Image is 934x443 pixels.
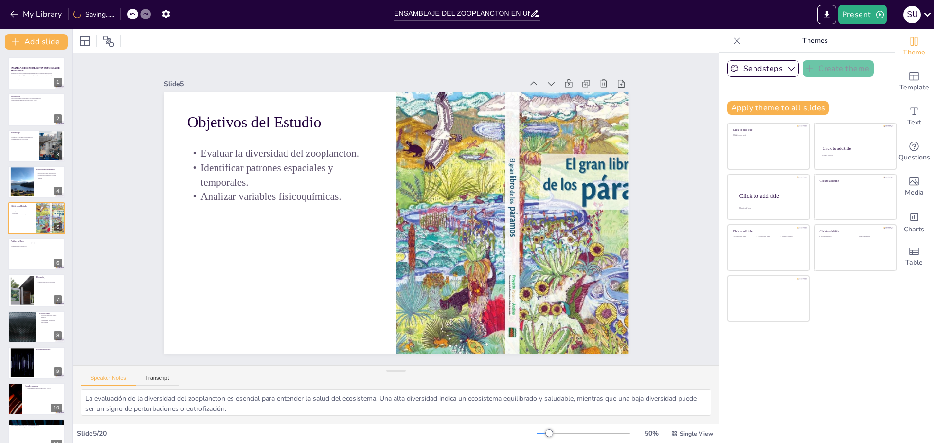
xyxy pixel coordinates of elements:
p: Documentos relevantes sobre ecosistemas acuáticos. [11,425,62,426]
div: Click to add text [820,236,850,238]
p: Promover la investigación continua. [36,354,62,355]
div: Get real-time input from your audience [895,134,934,169]
div: 4 [54,187,62,195]
p: Este estudio investiga la composición y dinámica del zooplancton en el embalse [GEOGRAPHIC_DATA],... [11,72,62,78]
div: Click to add text [757,236,779,238]
div: 6 [8,238,65,270]
p: Generated with [URL] [11,78,62,80]
p: Conservación de la biodiversidad. [36,282,62,284]
div: 9 [54,367,62,376]
span: Table [905,257,923,268]
p: Implicaciones para la gestión. [36,280,62,282]
p: Enfoque en el embalse [GEOGRAPHIC_DATA]. [11,99,62,101]
div: 2 [8,93,65,125]
div: Click to add text [858,236,888,238]
span: Questions [898,152,930,163]
textarea: La evaluación de la diversidad del zooplancton es esencial para entender la salud del ecosistema.... [81,389,711,416]
p: Influencia del estado trófico. [11,246,62,248]
p: Muestreos semanales en tres estaciones. [11,135,36,137]
p: Conclusiones [39,312,62,315]
div: 6 [54,259,62,267]
p: Resultados Preliminares [36,168,62,171]
p: Agradecimiento a la [GEOGRAPHIC_DATA]. [25,387,62,389]
p: Variaciones en densidad y biomasa. [36,174,62,176]
p: Mayor representación en la estación de entrada. [36,176,62,179]
p: Themes [745,29,885,53]
div: Add text boxes [895,99,934,134]
div: 3 [54,150,62,159]
p: Evaluar la diversidad del zooplancton. [193,124,379,158]
div: 5 [54,223,62,231]
button: s U [903,5,921,24]
p: Introducción [11,95,62,98]
button: My Library [7,6,66,22]
div: Add a table [895,239,934,274]
div: Click to add title [739,192,802,199]
p: Importancia del monitoreo continuo. [39,318,62,320]
span: Single View [680,430,713,438]
div: 4 [8,166,65,198]
button: Present [838,5,887,24]
p: Objetivos del Estudio [11,204,34,207]
p: Metodología [11,131,36,134]
span: Charts [904,224,924,235]
span: Position [103,35,114,47]
div: 9 [8,347,65,379]
div: Add ready made slides [895,64,934,99]
p: Bibliografía [11,421,62,424]
button: Export to PowerPoint [817,5,836,24]
div: 50 % [640,429,663,438]
p: Inclusión de artículos científicos. [11,423,62,425]
button: Speaker Notes [81,375,136,386]
div: 1 [54,78,62,87]
p: Analizar variables fisicoquímicas. [11,214,34,216]
p: Recomendaciones [36,348,62,351]
div: Slide 5 / 20 [77,429,537,438]
p: Prevención de problemas de eutrofización. [39,319,62,323]
div: Click to add title [820,230,889,233]
p: Análisis de Datos [11,240,62,243]
p: Correlaciones con nutrientes. [11,244,62,246]
div: 5 [8,202,65,234]
p: Implementar estrategias de manejo. [36,352,62,354]
p: Fomentar prácticas sostenibles. [36,355,62,357]
div: Click to add text [822,155,887,157]
span: Media [905,187,924,198]
div: 3 [8,130,65,162]
span: Template [899,82,929,93]
div: Click to add body [739,207,801,209]
input: Insert title [394,6,530,20]
p: Medición de parámetros fisicoquímicos. [11,137,36,139]
p: Análisis de componentes principales (ACP). [11,242,62,244]
p: El zooplancton es crucial para los ecosistemas acuáticos. [11,97,62,99]
p: Identificación de 28 morfoespecies. [36,173,62,175]
div: Saving...... [73,10,114,19]
div: 7 [8,274,65,306]
div: Click to add text [733,236,755,238]
p: Identificar patrones espaciales y temporales. [11,211,34,214]
div: s U [903,6,921,23]
div: 7 [54,295,62,304]
div: 10 [51,404,62,412]
span: Text [907,117,921,128]
div: Click to add text [781,236,803,238]
div: Click to add title [733,230,803,233]
div: Layout [77,34,92,49]
button: Sendsteps [727,60,799,77]
p: Influencia de factores bióticos y abióticos. [39,314,62,318]
p: Identificar patrones espaciales y temporales. [190,139,378,187]
button: Transcript [136,375,179,386]
div: Add charts and graphs [895,204,934,239]
button: Add slide [5,34,68,50]
div: Change the overall theme [895,29,934,64]
button: Apply theme to all slides [727,101,829,115]
p: Agradecimientos [25,384,62,387]
p: Fomento de la consulta [PERSON_NAME]. [11,426,62,428]
div: 2 [54,114,62,123]
p: Identificación del zooplancton. [11,138,36,140]
div: 8 [54,331,62,340]
div: Add images, graphics, shapes or video [895,169,934,204]
p: Objetivos del estudio. [11,101,62,103]
p: Reconocimiento a los colaboradores. [25,389,62,391]
p: Analizar variables fisicoquímicas. [189,168,375,201]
